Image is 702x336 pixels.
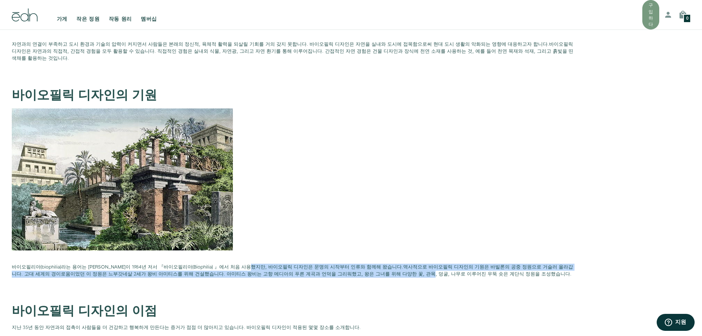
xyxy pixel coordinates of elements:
[164,264,265,270] font: 바이오필리아(Biophilia) 』에서 처음 사용했지만
[57,15,67,23] font: 가게
[104,7,137,23] a: 작동 원리
[12,302,157,320] font: 바이오필릭 디자인의 이점
[12,87,157,104] font: 바이오필릭 디자인의 기원
[109,15,132,23] font: 작동 원리
[686,15,688,21] font: 0
[656,314,695,332] iframe: 정확한 정보를 탐지할 수 있는 증거를 제출합니다.
[265,264,403,270] font: , 바이오필릭 디자인은 문명의 시작부터 인류와 함께해 왔습니다.
[12,41,573,62] font: 바이오필릭 디자인은 자연과의 직접적, 간접적 경험을 모두 활용할 수 있습니다. 직접적인 경험은 실내외 식물, 자연광, 그리고 자연 환기를 통해 이루어집니다. 간접적인 자연 경...
[12,264,573,277] font: 역사적으로 바이오필릭 디자인의 기원은 바빌론의 공중 정원으로 거슬러 올라갑니다. 고대 세계의 경이로움이었던 이 정원은 느부갓네살 2세가 왕비 아미티스를 위해 건설했습니다. 아...
[136,7,161,23] a: 멤버십
[72,7,104,23] a: 작은 정원
[12,324,361,331] font: 지난 35년 동안 자연과의 접촉이 사람들을 더 건강하고 행복하게 만든다는 증거가 점점 더 많아지고 있습니다. 바이오필릭 디자인이 적용된 몇몇 장소를 소개합니다.
[141,15,157,23] font: 멤버십
[12,41,549,48] font: 자연과의 연결이 부족하고 도시 환경과 기술의 압력이 커지면서 사람들은 본래의 정신적, 육체적 활력을 되살릴 기회를 거의 갖지 못합니다. 바이오필릭 디자인은 자연을 실내와 도시...
[649,2,653,27] font: 구입하다
[52,7,72,23] a: 가게
[12,264,164,270] font: 바이오필리아(biophilia)라는 용어는 [PERSON_NAME]이 1984년 저서 『
[76,15,100,23] font: 작은 정원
